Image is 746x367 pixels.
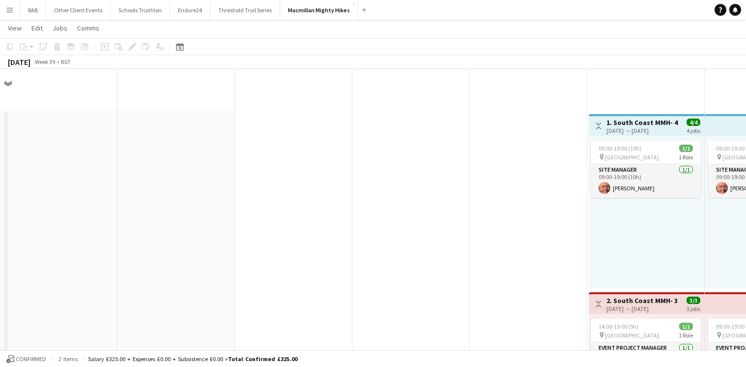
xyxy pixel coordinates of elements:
div: BST [61,58,71,65]
h3: 2. South Coast MMH- 3 day role [606,296,680,305]
h3: 1. South Coast MMH- 4 day role [606,118,680,127]
span: 14:00-19:00 (5h) [599,323,638,330]
span: 3/3 [687,297,700,304]
a: Comms [73,22,103,34]
span: 1 Role [679,153,693,161]
span: Week 39 [32,58,57,65]
div: 4 jobs [687,126,700,134]
span: 4/4 [687,119,700,126]
button: Threshold Trail Series [210,0,280,20]
a: Edit [28,22,47,34]
div: [DATE] [8,57,30,67]
button: RAB [20,0,46,20]
span: 1/1 [679,145,693,152]
div: [DATE] → [DATE] [606,127,680,134]
app-card-role: Site Manager1/109:00-19:00 (10h)[PERSON_NAME] [591,164,701,198]
div: Salary £325.00 + Expenses £0.00 + Subsistence £0.00 = [88,355,297,363]
span: 2 items [56,355,80,363]
div: [DATE] → [DATE] [606,305,680,312]
span: Edit [31,24,43,32]
button: Confirmed [5,354,48,365]
button: Endure24 [170,0,210,20]
a: View [4,22,26,34]
button: Other Client Events [46,0,111,20]
button: Schools Triathlon [111,0,170,20]
span: Confirmed [16,356,46,363]
button: Macmillan Mighty Hikes [280,0,358,20]
span: View [8,24,22,32]
span: Jobs [53,24,67,32]
span: Total Confirmed £325.00 [228,355,297,363]
span: 09:00-19:00 (10h) [599,145,641,152]
span: Comms [77,24,99,32]
a: Jobs [49,22,71,34]
span: [GEOGRAPHIC_DATA] [605,332,659,339]
span: 1/1 [679,323,693,330]
span: [GEOGRAPHIC_DATA] [605,153,659,161]
div: 3 jobs [687,304,700,312]
span: 1 Role [679,332,693,339]
app-job-card: 09:00-19:00 (10h)1/1 [GEOGRAPHIC_DATA]1 RoleSite Manager1/109:00-19:00 (10h)[PERSON_NAME] [591,141,701,198]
